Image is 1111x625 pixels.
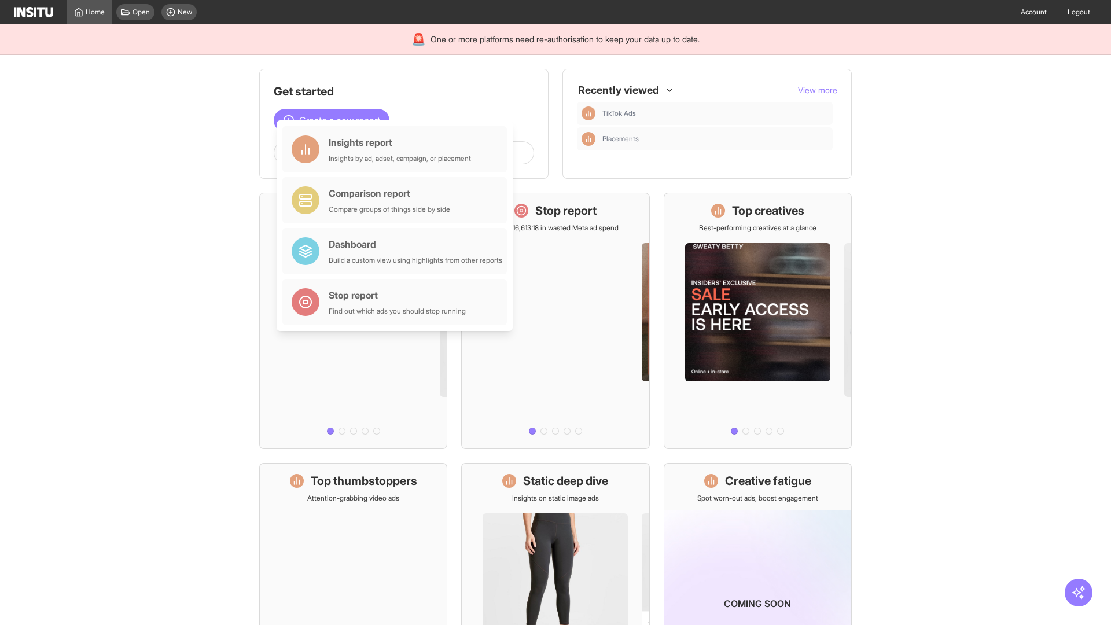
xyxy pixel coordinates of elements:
[602,109,828,118] span: TikTok Ads
[602,134,639,144] span: Placements
[512,494,599,503] p: Insights on static image ads
[461,193,649,449] a: Stop reportSave £16,613.18 in wasted Meta ad spend
[311,473,417,489] h1: Top thumbstoppers
[492,223,619,233] p: Save £16,613.18 in wasted Meta ad spend
[274,83,534,100] h1: Get started
[582,106,595,120] div: Insights
[798,84,837,96] button: View more
[329,237,502,251] div: Dashboard
[523,473,608,489] h1: Static deep dive
[329,256,502,265] div: Build a custom view using highlights from other reports
[178,8,192,17] span: New
[329,186,450,200] div: Comparison report
[602,109,636,118] span: TikTok Ads
[602,134,828,144] span: Placements
[329,135,471,149] div: Insights report
[14,7,53,17] img: Logo
[274,109,389,132] button: Create a new report
[133,8,150,17] span: Open
[329,205,450,214] div: Compare groups of things side by side
[299,113,380,127] span: Create a new report
[535,203,597,219] h1: Stop report
[699,223,816,233] p: Best-performing creatives at a glance
[664,193,852,449] a: Top creativesBest-performing creatives at a glance
[86,8,105,17] span: Home
[307,494,399,503] p: Attention-grabbing video ads
[259,193,447,449] a: What's live nowSee all active ads instantly
[329,154,471,163] div: Insights by ad, adset, campaign, or placement
[411,31,426,47] div: 🚨
[329,288,466,302] div: Stop report
[582,132,595,146] div: Insights
[329,307,466,316] div: Find out which ads you should stop running
[732,203,804,219] h1: Top creatives
[798,85,837,95] span: View more
[431,34,700,45] span: One or more platforms need re-authorisation to keep your data up to date.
